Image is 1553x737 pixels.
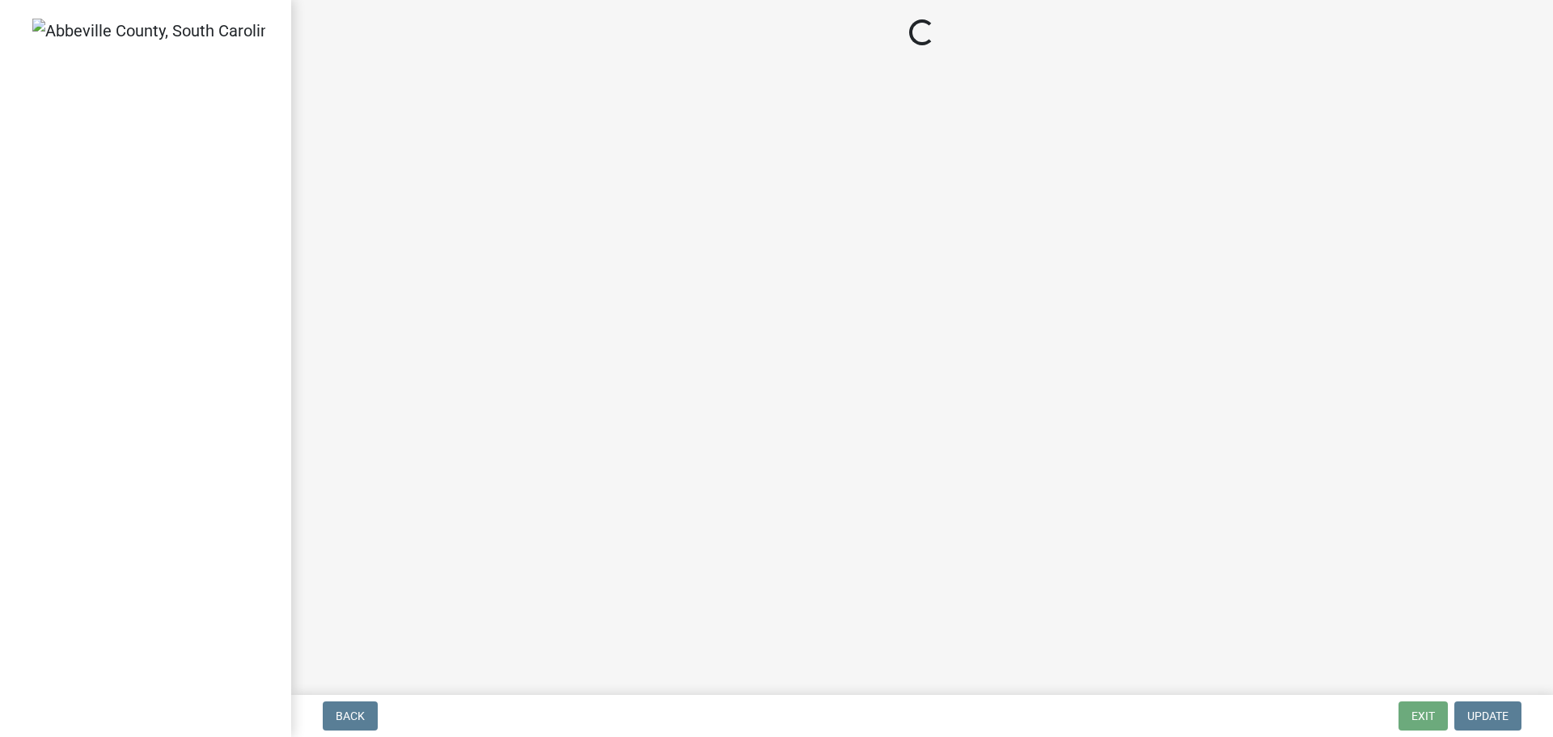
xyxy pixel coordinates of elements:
[323,701,378,731] button: Back
[336,709,365,722] span: Back
[32,19,265,43] img: Abbeville County, South Carolina
[1467,709,1509,722] span: Update
[1399,701,1448,731] button: Exit
[1454,701,1521,731] button: Update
